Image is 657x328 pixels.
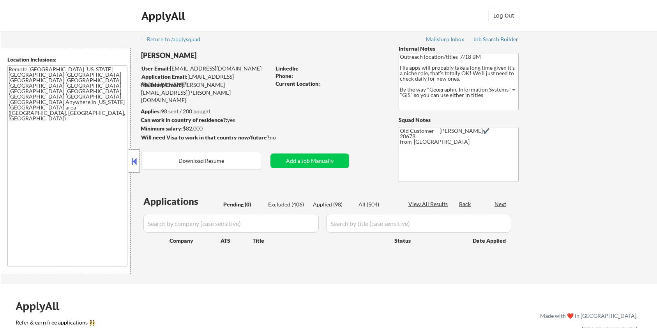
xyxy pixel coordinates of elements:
[140,36,208,44] a: ← Return to /applysquad
[141,9,187,23] div: ApplyAll
[141,51,301,60] div: [PERSON_NAME]
[141,81,270,104] div: [PERSON_NAME][EMAIL_ADDRESS][PERSON_NAME][DOMAIN_NAME]
[488,8,519,23] button: Log Out
[141,125,270,132] div: $82,000
[426,36,465,44] a: Mailslurp Inbox
[141,65,170,72] strong: User Email:
[141,116,268,124] div: yes
[495,200,507,208] div: Next
[253,237,387,245] div: Title
[313,201,352,208] div: Applied (98)
[143,214,319,233] input: Search by company (case sensitive)
[473,237,507,245] div: Date Applied
[473,36,519,44] a: Job Search Builder
[473,37,519,42] div: Job Search Builder
[221,237,253,245] div: ATS
[276,80,320,87] strong: Current Location:
[141,65,270,72] div: [EMAIL_ADDRESS][DOMAIN_NAME]
[141,152,261,169] button: Download Resume
[141,73,187,80] strong: Application Email:
[16,320,377,328] a: Refer & earn free applications 👯‍♀️
[359,201,397,208] div: All (504)
[459,200,472,208] div: Back
[223,201,262,208] div: Pending (0)
[141,134,271,141] strong: Will need Visa to work in that country now/future?:
[7,56,127,63] div: Location Inclusions:
[399,116,519,124] div: Squad Notes
[408,200,450,208] div: View All Results
[426,37,465,42] div: Mailslurp Inbox
[270,134,292,141] div: no
[276,65,298,72] strong: LinkedIn:
[141,108,270,115] div: 98 sent / 200 bought
[141,73,270,88] div: [EMAIL_ADDRESS][DOMAIN_NAME]
[170,237,221,245] div: Company
[276,72,293,79] strong: Phone:
[141,108,161,115] strong: Applies:
[141,116,227,123] strong: Can work in country of residence?:
[394,233,461,247] div: Status
[141,81,182,88] strong: Mailslurp Email:
[399,45,519,53] div: Internal Notes
[268,201,307,208] div: Excluded (406)
[270,153,349,168] button: Add a Job Manually
[140,37,208,42] div: ← Return to /applysquad
[141,125,183,132] strong: Minimum salary:
[326,214,511,233] input: Search by title (case sensitive)
[16,300,68,313] div: ApplyAll
[143,197,221,206] div: Applications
